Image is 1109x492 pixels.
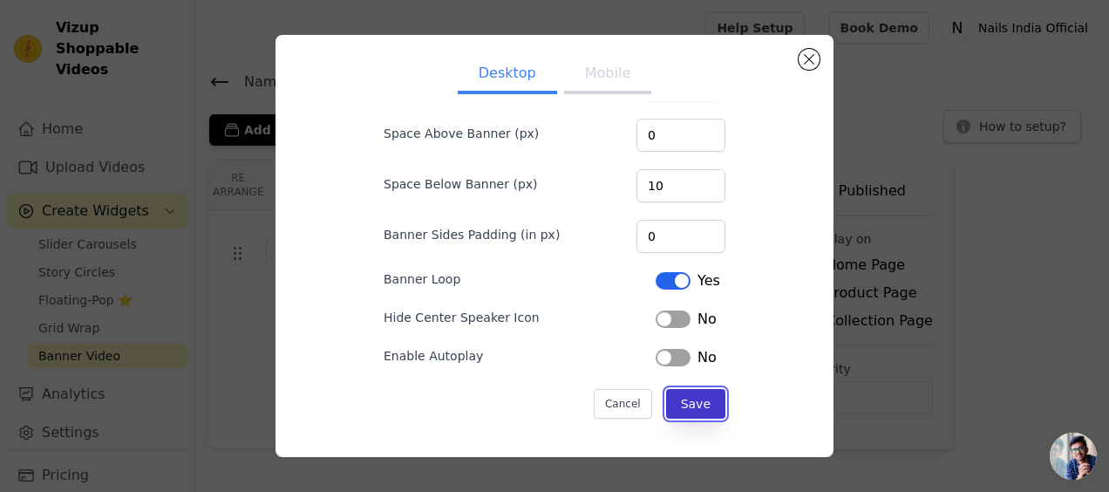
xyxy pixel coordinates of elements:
[799,49,820,70] button: Close modal
[564,56,651,94] button: Mobile
[458,56,557,94] button: Desktop
[697,347,717,368] span: No
[666,389,725,419] button: Save
[1050,433,1097,480] a: Open chat
[384,347,483,365] label: Enable Autoplay
[384,309,540,326] label: Hide Center Speaker Icon
[697,270,720,291] span: Yes
[384,270,460,288] label: Banner Loop
[384,175,538,193] label: Space Below Banner (px)
[594,389,652,419] button: Cancel
[384,125,539,142] label: Space Above Banner (px)
[697,309,717,330] span: No
[384,226,560,243] label: Banner Sides Padding (in px)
